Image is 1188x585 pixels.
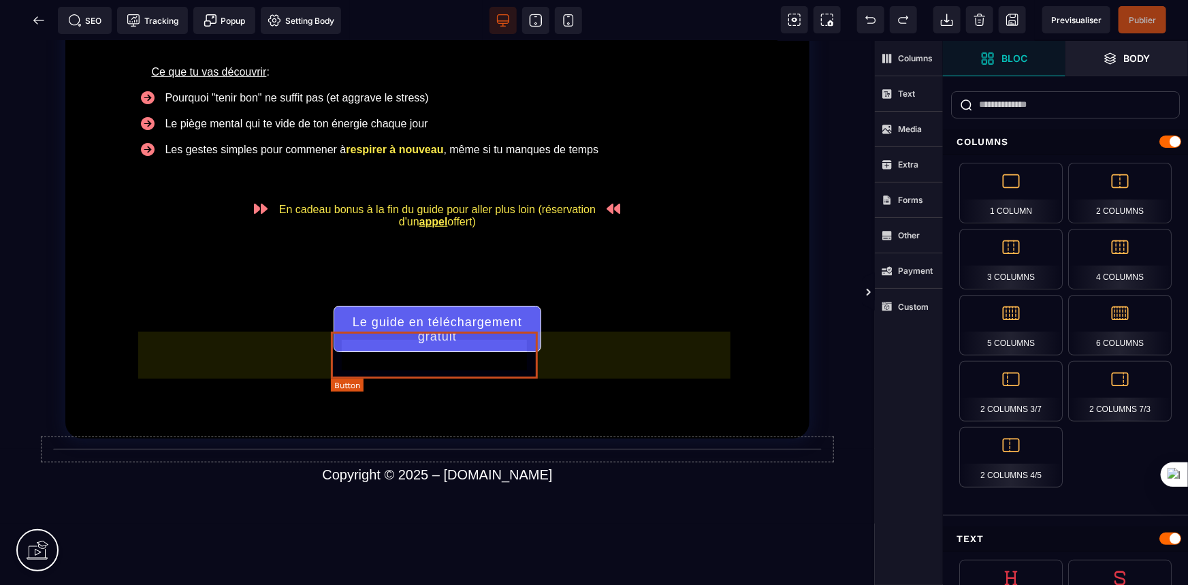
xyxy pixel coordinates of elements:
strong: Body [1124,53,1151,63]
div: : [145,25,741,37]
div: 6 Columns [1068,295,1172,355]
div: 1 Column [959,163,1063,223]
span: Popup [204,14,246,27]
button: Le guide en téléchargement gratuit [334,265,541,311]
div: Columns [943,129,1188,155]
div: 2 Columns 4/5 [959,427,1063,488]
strong: Payment [898,266,933,276]
strong: Columns [898,53,933,63]
strong: Custom [898,302,929,312]
strong: Text [898,89,915,99]
span: Tracking [127,14,178,27]
div: Text [943,526,1188,552]
strong: Extra [898,159,918,170]
text: Copyright © 2025 – [DOMAIN_NAME] [10,423,865,445]
span: Setting Body [268,14,334,27]
span: Open Blocks [943,41,1065,76]
div: 3 Columns [959,229,1063,289]
span: Open Layer Manager [1065,41,1188,76]
u: appel [419,175,448,187]
u: Ce que tu vas découvrir [152,25,267,37]
div: 5 Columns [959,295,1063,355]
span: Screenshot [814,6,841,33]
strong: Bloc [1001,53,1027,63]
strong: Other [898,230,920,240]
div: 2 Columns 7/3 [1068,361,1172,422]
div: Pourquoi "tenir bon" ne suffit pas (et aggrave le stress) [159,51,741,63]
strong: Forms [898,195,923,205]
strong: Media [898,124,922,134]
div: Le piège mental qui te vide de ton énergie chaque jour [159,77,741,89]
div: 4 Columns [1068,229,1172,289]
div: Les gestes simples pour commener à , même si tu manques de temps [159,103,741,115]
div: 2 Columns [1068,163,1172,223]
span: Publier [1129,15,1156,25]
span: Previsualiser [1051,15,1102,25]
b: respirer à nouveau [346,103,443,114]
div: 2 Columns 3/7 [959,361,1063,422]
span: Preview [1042,6,1110,33]
text: En cadeau bonus à la fin du guide pour aller plus loin (réservation d'un offert) [268,146,607,191]
span: View components [781,6,808,33]
span: SEO [68,14,102,27]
